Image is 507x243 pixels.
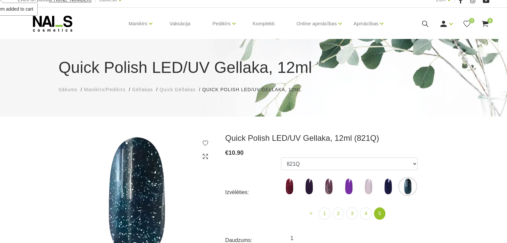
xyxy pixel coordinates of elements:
span: 10.90 [229,149,244,156]
nav: product-offer-list [281,207,418,220]
span: « [310,210,312,216]
a: Manikīrs/Pedikīrs [84,86,125,93]
img: ... [281,178,298,195]
img: ... [301,178,317,195]
a: 3 [346,207,358,220]
span: Manikīrs/Pedikīrs [84,87,125,92]
a: 2 [333,207,344,220]
a: 4 [360,207,371,220]
span: € [225,149,229,156]
h1: Quick Polish LED/UV Gellaka, 12ml [59,56,449,80]
a: Online apmācības [296,10,337,37]
span: Gēllakas [132,87,153,92]
a: 1 [319,207,330,220]
span: 9 [487,18,493,23]
div: Izvēlēties: [225,187,281,198]
a: 5 [374,207,385,220]
a: Previous [306,207,316,219]
span: Sākums [59,87,78,92]
img: ... [340,178,357,195]
span: 0 [469,18,474,23]
img: ... [360,178,377,195]
a: Vaksācija [164,8,196,40]
img: ... [399,178,416,195]
a: Apmācības [353,10,378,37]
a: 9 [481,20,489,28]
img: ... [380,178,396,195]
a: Manikīrs [129,10,148,37]
a: 0 [463,20,471,28]
a: Komplekti [247,8,280,40]
a: Sākums [59,86,78,93]
li: Quick Polish LED/UV Gellaka, 12ml [202,86,308,93]
span: Quick Gēllakas [160,87,196,92]
a: Quick Gēllakas [160,86,196,93]
a: Pedikīrs [212,10,230,37]
h3: Quick Polish LED/UV Gellaka, 12ml (821Q) [225,133,449,143]
img: ... [320,178,337,195]
a: Gēllakas [132,86,153,93]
